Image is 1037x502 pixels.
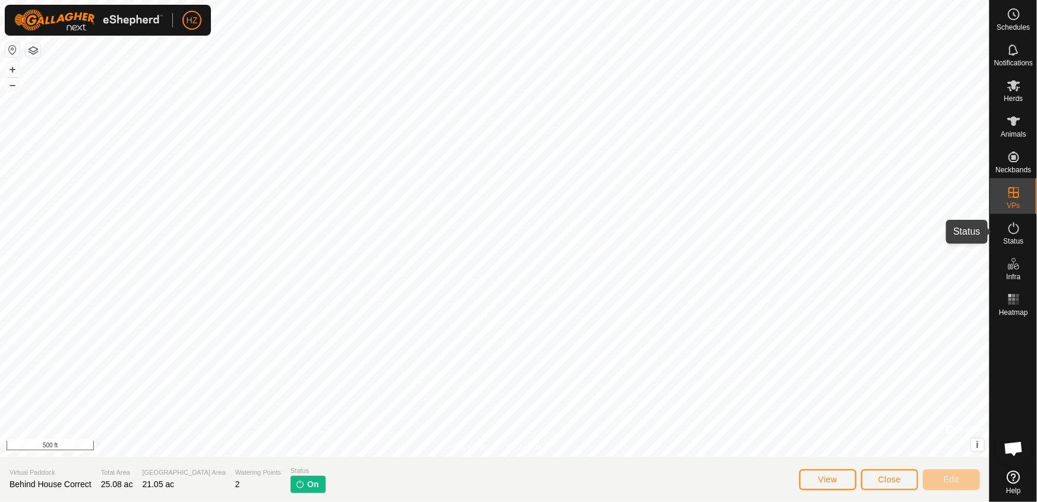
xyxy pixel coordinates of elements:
button: Map Layers [26,43,40,58]
span: Neckbands [995,166,1031,173]
span: Animals [1001,131,1026,138]
span: Schedules [997,24,1030,31]
button: i [971,438,984,452]
span: Edit [944,475,959,484]
a: Contact Us [506,441,541,452]
span: Help [1006,487,1021,494]
span: Notifications [994,59,1033,67]
button: Edit [923,469,980,490]
span: View [818,475,837,484]
div: Open chat [996,431,1032,466]
span: Close [878,475,901,484]
span: Status [291,466,326,476]
img: Gallagher Logo [14,10,163,31]
span: 21.05 ac [142,479,174,489]
button: Reset Map [5,43,20,57]
a: Help [990,466,1037,499]
span: Heatmap [999,309,1028,316]
span: Watering Points [235,468,281,478]
span: [GEOGRAPHIC_DATA] Area [142,468,225,478]
span: i [976,440,979,450]
button: – [5,78,20,92]
span: Infra [1006,273,1020,280]
span: 2 [235,479,240,489]
a: Privacy Policy [447,441,492,452]
button: View [799,469,856,490]
span: Status [1003,238,1023,245]
span: Total Area [101,468,133,478]
span: On [307,478,319,491]
button: + [5,62,20,77]
span: Virtual Paddock [10,468,92,478]
button: Close [861,469,918,490]
span: Behind House Correct [10,479,92,489]
span: HZ [187,14,198,27]
span: VPs [1007,202,1020,209]
span: 25.08 ac [101,479,133,489]
img: turn-on [295,479,305,489]
span: Herds [1004,95,1023,102]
